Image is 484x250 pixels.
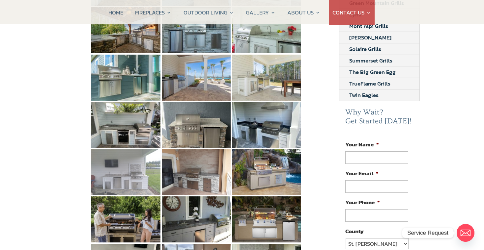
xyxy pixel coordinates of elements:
[162,102,231,148] img: 13
[339,89,388,101] a: Twin Eagles
[345,141,379,148] label: Your Name
[232,196,301,242] img: 20
[162,55,231,101] img: 10
[91,196,160,242] img: 18
[345,228,364,235] label: County
[339,43,391,55] a: Solaire Grills
[162,7,231,53] img: 7
[339,66,406,78] a: The Big Green Egg
[232,102,301,148] img: 14
[345,199,380,206] label: Your Phone
[91,102,160,148] img: 12
[232,149,301,195] img: 17
[91,7,160,53] img: 6
[339,32,401,43] a: [PERSON_NAME]
[162,149,231,195] img: 16
[339,78,400,89] a: TrueFlame Grills
[162,196,231,242] img: 19
[345,108,413,129] h2: Why Wait? Get Started [DATE]!
[232,55,301,101] img: 11
[339,55,402,66] a: Summerset Grills
[91,55,160,101] img: 9
[457,224,474,242] a: Email
[91,149,160,195] img: 15
[345,170,379,177] label: Your Email
[339,20,398,32] a: Mont Alpi Grills
[232,7,301,53] img: 8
